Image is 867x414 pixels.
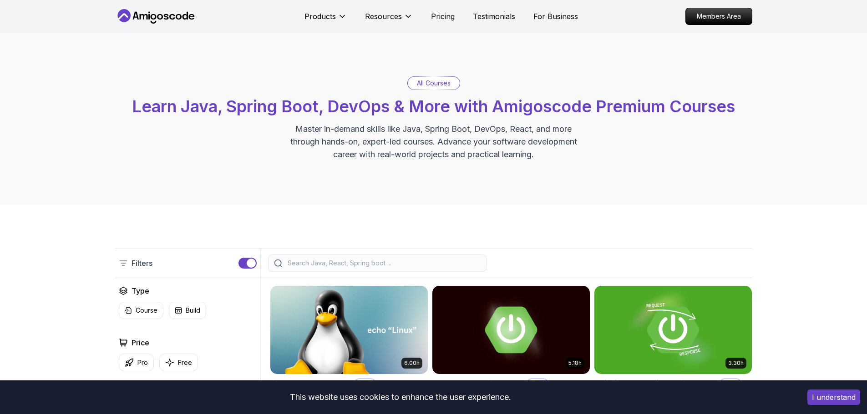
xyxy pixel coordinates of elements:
[432,286,590,374] img: Advanced Spring Boot card
[186,306,200,315] p: Build
[7,387,794,407] div: This website uses cookies to enhance the user experience.
[132,337,149,348] h2: Price
[417,79,451,88] p: All Courses
[132,285,149,296] h2: Type
[533,11,578,22] a: For Business
[728,359,744,367] p: 3.30h
[137,358,148,367] p: Pro
[286,259,481,268] input: Search Java, React, Spring boot ...
[304,11,347,29] button: Products
[404,359,420,367] p: 6.00h
[685,8,752,25] a: Members Area
[568,359,582,367] p: 5.18h
[594,377,716,390] h2: Building APIs with Spring Boot
[119,302,163,319] button: Course
[431,11,455,22] a: Pricing
[720,379,740,388] p: Pro
[686,8,752,25] p: Members Area
[270,286,428,374] img: Linux Fundamentals card
[594,286,752,374] img: Building APIs with Spring Boot card
[365,11,413,29] button: Resources
[270,285,428,411] a: Linux Fundamentals card6.00hLinux FundamentalsProLearn the fundamentals of Linux and how to use t...
[270,377,350,390] h2: Linux Fundamentals
[473,11,515,22] a: Testimonials
[355,379,375,388] p: Pro
[365,11,402,22] p: Resources
[432,377,523,390] h2: Advanced Spring Boot
[304,11,336,22] p: Products
[132,258,152,269] p: Filters
[159,354,198,371] button: Free
[281,123,587,161] p: Master in-demand skills like Java, Spring Boot, DevOps, React, and more through hands-on, expert-...
[119,354,154,371] button: Pro
[169,302,206,319] button: Build
[527,379,548,388] p: Pro
[136,306,157,315] p: Course
[178,358,192,367] p: Free
[132,96,735,116] span: Learn Java, Spring Boot, DevOps & More with Amigoscode Premium Courses
[807,389,860,405] button: Accept cookies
